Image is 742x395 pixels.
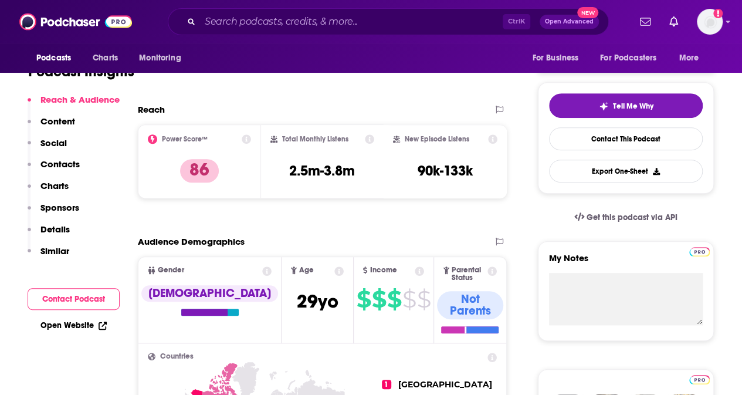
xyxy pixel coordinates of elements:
[452,266,485,282] span: Parental Status
[160,353,194,360] span: Countries
[28,116,75,137] button: Content
[28,158,80,180] button: Contacts
[689,373,710,384] a: Pro website
[503,14,530,29] span: Ctrl K
[713,9,723,18] svg: Add a profile image
[565,203,687,232] a: Get this podcast via API
[599,102,608,111] img: tell me why sparkle
[40,94,120,105] p: Reach & Audience
[297,290,338,313] span: 29 yo
[139,50,181,66] span: Monitoring
[158,266,184,274] span: Gender
[689,247,710,256] img: Podchaser Pro
[524,47,593,69] button: open menu
[382,380,391,389] span: 1
[299,266,314,274] span: Age
[697,9,723,35] img: User Profile
[40,137,67,148] p: Social
[282,135,348,143] h2: Total Monthly Listens
[697,9,723,35] button: Show profile menu
[85,47,125,69] a: Charts
[40,320,107,330] a: Open Website
[168,8,609,35] div: Search podcasts, credits, & more...
[40,158,80,170] p: Contacts
[28,137,67,159] button: Social
[635,12,655,32] a: Show notifications dropdown
[671,47,714,69] button: open menu
[549,252,703,273] label: My Notes
[138,236,245,247] h2: Audience Demographics
[587,212,677,222] span: Get this podcast via API
[40,116,75,127] p: Content
[689,245,710,256] a: Pro website
[28,94,120,116] button: Reach & Audience
[40,224,70,235] p: Details
[141,285,278,302] div: [DEMOGRAPHIC_DATA]
[540,15,599,29] button: Open AdvancedNew
[549,127,703,150] a: Contact This Podcast
[600,50,656,66] span: For Podcasters
[131,47,196,69] button: open menu
[162,135,208,143] h2: Power Score™
[200,12,503,31] input: Search podcasts, credits, & more...
[418,162,473,180] h3: 90k-133k
[592,47,673,69] button: open menu
[577,7,598,18] span: New
[398,379,492,390] span: [GEOGRAPHIC_DATA]
[549,93,703,118] button: tell me why sparkleTell Me Why
[689,375,710,384] img: Podchaser Pro
[370,266,397,274] span: Income
[40,245,69,256] p: Similar
[387,290,401,309] span: $
[28,245,69,267] button: Similar
[402,290,416,309] span: $
[180,159,219,183] p: 86
[138,104,165,115] h2: Reach
[28,224,70,245] button: Details
[405,135,469,143] h2: New Episode Listens
[28,288,120,310] button: Contact Podcast
[357,290,371,309] span: $
[40,180,69,191] p: Charts
[437,291,503,319] div: Not Parents
[289,162,355,180] h3: 2.5m-3.8m
[665,12,683,32] a: Show notifications dropdown
[545,19,594,25] span: Open Advanced
[679,50,699,66] span: More
[532,50,578,66] span: For Business
[613,102,653,111] span: Tell Me Why
[549,160,703,183] button: Export One-Sheet
[40,202,79,213] p: Sponsors
[697,9,723,35] span: Logged in as PRSuperstar
[93,50,118,66] span: Charts
[372,290,386,309] span: $
[36,50,71,66] span: Podcasts
[28,202,79,224] button: Sponsors
[28,47,86,69] button: open menu
[19,11,132,33] img: Podchaser - Follow, Share and Rate Podcasts
[28,180,69,202] button: Charts
[417,290,431,309] span: $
